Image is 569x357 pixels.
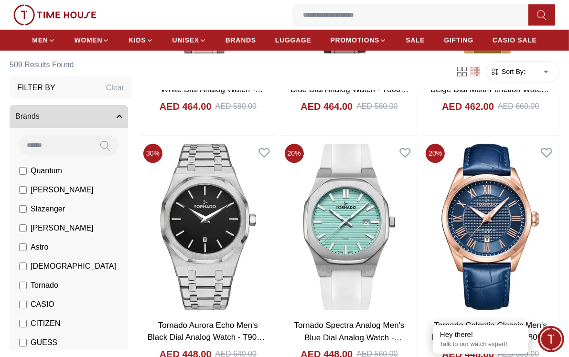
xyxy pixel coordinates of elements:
[19,282,27,289] input: Tornado
[432,321,550,354] a: Tornado Celestia Classic Men's Blue Dial Analog Watch - T8007-RLNN
[31,203,65,215] span: Slazenger
[426,144,445,163] span: 20 %
[19,301,27,308] input: CASIO
[140,140,277,314] img: Tornado Aurora Echo Men's Black Dial Analog Watch - T9009-SBSB
[160,100,212,113] h4: AED 464.00
[19,167,27,175] input: Quantum
[294,321,404,354] a: Tornado Spectra Analog Men's Blue Dial Analog Watch - T22002-SSWL
[493,35,537,45] span: CASIO SALE
[538,326,564,352] div: Chat Widget
[31,337,57,348] span: GUESS
[13,4,97,25] img: ...
[493,31,537,49] a: CASIO SALE
[444,31,473,49] a: GIFTING
[32,31,55,49] a: MEN
[31,222,94,234] span: [PERSON_NAME]
[19,224,27,232] input: [PERSON_NAME]
[225,35,256,45] span: BRANDS
[31,280,58,291] span: Tornado
[32,35,48,45] span: MEN
[19,320,27,327] input: CITIZEN
[406,31,425,49] a: SALE
[281,140,418,314] img: Tornado Spectra Analog Men's Blue Dial Analog Watch - T22002-SSWL
[215,101,257,112] div: AED 580.00
[172,31,206,49] a: UNISEX
[490,67,526,76] button: Sort By:
[422,140,559,314] img: Tornado Celestia Classic Men's Blue Dial Analog Watch - T8007-RLNN
[225,31,256,49] a: BRANDS
[440,330,521,339] div: Hey there!
[19,186,27,194] input: [PERSON_NAME]
[19,262,27,270] input: [DEMOGRAPHIC_DATA]
[275,31,311,49] a: LUGGAGE
[31,318,60,329] span: CITIZEN
[444,35,473,45] span: GIFTING
[10,105,128,128] button: Brands
[31,184,94,196] span: [PERSON_NAME]
[15,111,40,122] span: Brands
[143,144,162,163] span: 30 %
[440,340,521,348] p: Talk to our watch expert!
[275,35,311,45] span: LUGGAGE
[500,67,526,76] span: Sort By:
[129,31,153,49] a: KIDS
[31,241,48,253] span: Astro
[331,31,387,49] a: PROMOTIONS
[10,53,132,76] h6: 509 Results Found
[498,101,539,112] div: AED 660.00
[285,144,304,163] span: 20 %
[148,321,268,354] a: Tornado Aurora Echo Men's Black Dial Analog Watch - T9009-SBSB
[356,101,397,112] div: AED 580.00
[106,82,124,94] div: Clear
[406,35,425,45] span: SALE
[31,299,54,310] span: CASIO
[19,339,27,346] input: GUESS
[75,35,103,45] span: WOMEN
[17,82,55,94] h3: Filter By
[172,35,199,45] span: UNISEX
[19,243,27,251] input: Astro
[75,31,110,49] a: WOMEN
[331,35,380,45] span: PROMOTIONS
[31,165,62,177] span: Quantum
[31,261,116,272] span: [DEMOGRAPHIC_DATA]
[129,35,146,45] span: KIDS
[19,205,27,213] input: Slazenger
[442,100,494,113] h4: AED 462.00
[301,100,353,113] h4: AED 464.00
